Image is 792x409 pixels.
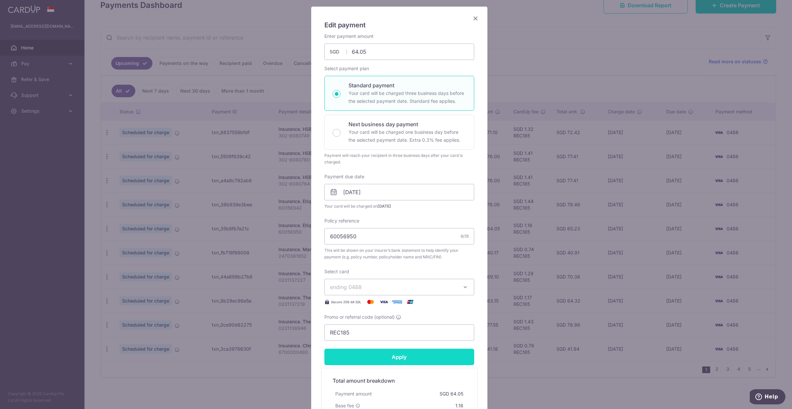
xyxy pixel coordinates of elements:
img: Mastercard [364,298,377,306]
input: 0.00 [324,44,474,60]
iframe: Opens a widget where you can find more information [750,389,785,406]
div: Payment will reach your recipient in three business days after your card is charged. [324,152,474,165]
label: Policy reference [324,218,359,224]
span: SGD [330,48,347,55]
p: Standard payment [348,81,466,89]
h5: Edit payment [324,20,474,30]
label: Select card [324,268,349,275]
div: Payment amount [333,388,375,400]
span: Your card will be charged on [324,203,474,210]
label: Enter payment amount [324,33,374,40]
span: Base fee [335,402,354,409]
span: ending 0488 [330,284,362,290]
button: ending 0488 [324,279,474,295]
p: Your card will be charged three business days before the selected payment date. Standard fee appl... [348,89,466,105]
label: Select payment plan [324,65,369,72]
span: This will be shown on your insurer’s bank statement to help identify your payment (e.g. policy nu... [324,247,474,260]
input: Apply [324,349,474,365]
p: Next business day payment [348,120,466,128]
button: Close [472,15,479,22]
div: 8/35 [461,233,469,240]
div: SGD 64.05 [437,388,466,400]
label: Payment due date [324,173,364,180]
span: Secure 256-bit SSL [331,299,361,305]
input: DD / MM / YYYY [324,184,474,200]
h5: Total amount breakdown [333,377,466,385]
span: Promo or referral code (optional) [324,314,395,320]
span: [DATE] [378,204,391,209]
img: UnionPay [404,298,417,306]
img: Visa [377,298,390,306]
p: Your card will be charged one business day before the selected payment date. Extra 0.3% fee applies. [348,128,466,144]
img: American Express [390,298,404,306]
